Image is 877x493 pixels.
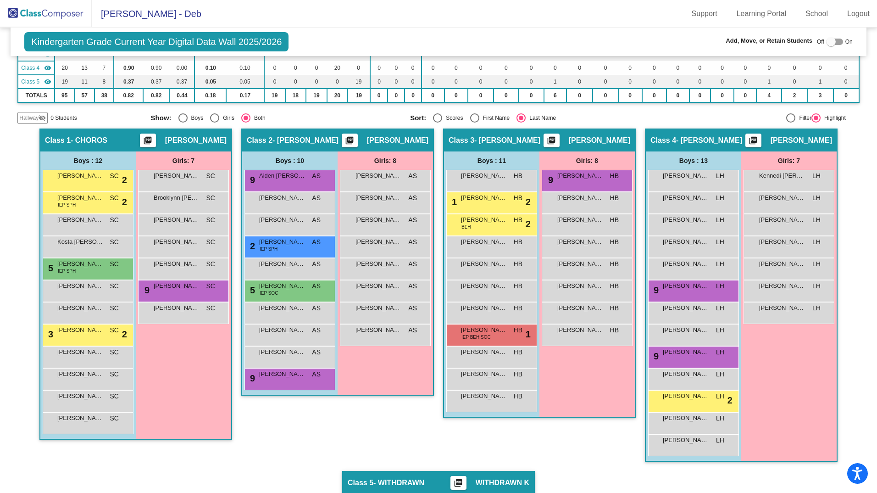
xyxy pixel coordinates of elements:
[479,114,510,122] div: First Name
[169,75,194,89] td: 0.37
[285,89,306,102] td: 18
[651,285,659,295] span: 9
[646,151,741,170] div: Boys : 13
[226,89,264,102] td: 0.17
[689,61,710,75] td: 0
[444,89,468,102] td: 0
[259,325,305,335] span: [PERSON_NAME]-[PERSON_NAME]
[260,290,278,297] span: IEP SOC
[759,171,805,180] span: Kennedi [PERSON_NAME]
[44,78,51,85] mat-icon: visibility
[226,75,264,89] td: 0.05
[348,75,370,89] td: 19
[114,75,143,89] td: 0.37
[518,61,544,75] td: 0
[642,61,666,75] td: 0
[50,114,77,122] span: 0 Students
[716,237,724,247] span: LH
[566,75,593,89] td: 0
[526,217,531,231] span: 2
[259,171,305,180] span: Aiden [PERSON_NAME]
[122,173,127,187] span: 2
[663,281,709,291] span: [PERSON_NAME]
[422,89,444,102] td: 0
[756,61,782,75] td: 0
[557,281,603,291] span: [PERSON_NAME]
[610,193,619,203] span: HB
[110,303,119,313] span: SC
[219,114,234,122] div: Girls
[663,237,709,246] span: [PERSON_NAME] [PERSON_NAME]
[122,195,127,209] span: 2
[154,259,200,269] span: [PERSON_NAME]
[663,215,709,224] span: [PERSON_NAME]
[663,171,709,180] span: [PERSON_NAME]-Danger [PERSON_NAME]
[546,175,553,185] span: 9
[408,215,417,225] span: AS
[74,61,94,75] td: 13
[259,281,305,291] span: [PERSON_NAME]
[259,259,305,269] span: [PERSON_NAME] [PERSON_NAME]
[140,134,156,147] button: Print Students Details
[710,75,734,89] td: 0
[110,215,119,225] span: SC
[663,193,709,202] span: [PERSON_NAME]
[71,136,107,145] span: - CHOROS
[833,61,859,75] td: 0
[57,193,103,202] span: [PERSON_NAME] [PERSON_NAME]
[355,171,401,180] span: [PERSON_NAME]
[618,61,642,75] td: 0
[684,6,725,21] a: Support
[663,259,709,269] span: [PERSON_NAME]
[663,303,709,313] span: [PERSON_NAME]
[206,303,215,313] span: SC
[539,151,635,170] div: Girls: 8
[327,61,348,75] td: 20
[734,89,756,102] td: 0
[759,303,805,313] span: [PERSON_NAME]
[756,89,782,102] td: 4
[840,6,877,21] a: Logout
[461,215,507,224] span: [PERSON_NAME] [PERSON_NAME]
[143,89,170,102] td: 0.82
[442,114,463,122] div: Scores
[807,61,833,75] td: 0
[143,75,170,89] td: 0.37
[461,193,507,202] span: [PERSON_NAME] [PERSON_NAME] [PERSON_NAME]
[468,89,494,102] td: 0
[154,281,200,291] span: [PERSON_NAME]
[206,281,215,291] span: SC
[58,268,76,275] span: IEP SPH
[514,325,522,335] span: HB
[405,75,421,89] td: 0
[259,215,305,224] span: [PERSON_NAME] [PERSON_NAME]
[812,193,821,203] span: LH
[689,89,710,102] td: 0
[593,61,618,75] td: 0
[812,303,821,313] span: LH
[444,75,468,89] td: 0
[226,61,264,75] td: 0.10
[566,61,593,75] td: 0
[154,215,200,224] span: [PERSON_NAME]
[206,237,215,247] span: SC
[449,136,474,145] span: Class 3
[514,237,522,247] span: HB
[514,193,522,203] span: HB
[248,175,255,185] span: 9
[610,303,619,313] span: HB
[306,75,327,89] td: 0
[557,237,603,246] span: [PERSON_NAME]
[759,193,805,202] span: [PERSON_NAME]
[807,89,833,102] td: 3
[408,193,417,203] span: AS
[821,114,846,122] div: Highlight
[338,151,433,170] div: Girls: 8
[110,325,119,335] span: SC
[422,75,444,89] td: 0
[461,325,507,335] span: [PERSON_NAME] Atticus [PERSON_NAME]
[544,61,566,75] td: 0
[544,134,560,147] button: Print Students Details
[312,215,321,225] span: AS
[370,61,388,75] td: 0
